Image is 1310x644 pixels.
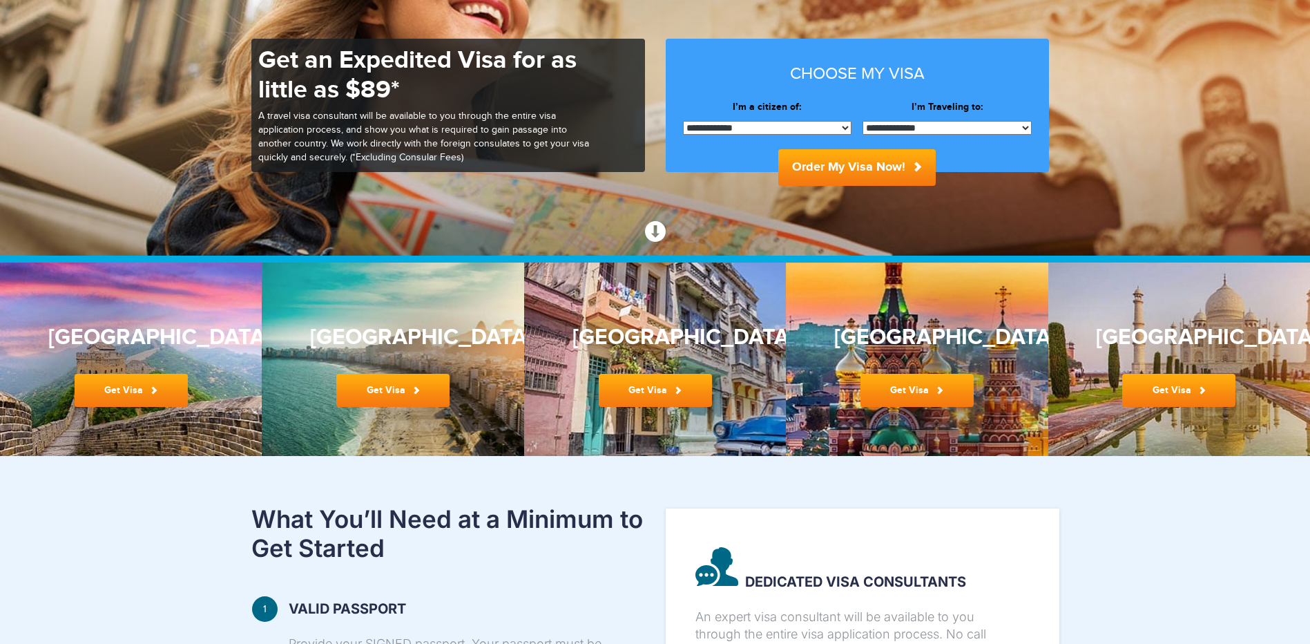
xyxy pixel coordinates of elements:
strong: Dedicated visa consultants [695,551,1017,590]
label: I’m Traveling to: [863,100,1032,114]
a: Get Visa [75,374,188,407]
h3: [GEOGRAPHIC_DATA] [310,325,476,350]
h3: [GEOGRAPHIC_DATA] [834,325,1000,350]
button: Order My Visa Now! [778,149,936,186]
img: image description [695,547,738,586]
h3: Choose my visa [683,65,1032,83]
h3: [GEOGRAPHIC_DATA] [572,325,738,350]
h3: [GEOGRAPHIC_DATA] [48,325,214,350]
p: A travel visa consultant will be available to you through the entire visa application process, an... [258,110,590,165]
strong: Valid passport [289,600,624,617]
a: Get Visa [860,374,974,407]
a: Get Visa [599,374,712,407]
h3: [GEOGRAPHIC_DATA] [1096,325,1262,350]
a: Get Visa [1122,374,1235,407]
a: Get Visa [336,374,450,407]
label: I’m a citizen of: [683,100,852,114]
h1: Get an Expedited Visa for as little as $89* [258,46,590,105]
h2: What You’ll Need at a Minimum to Get Started [251,504,645,562]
